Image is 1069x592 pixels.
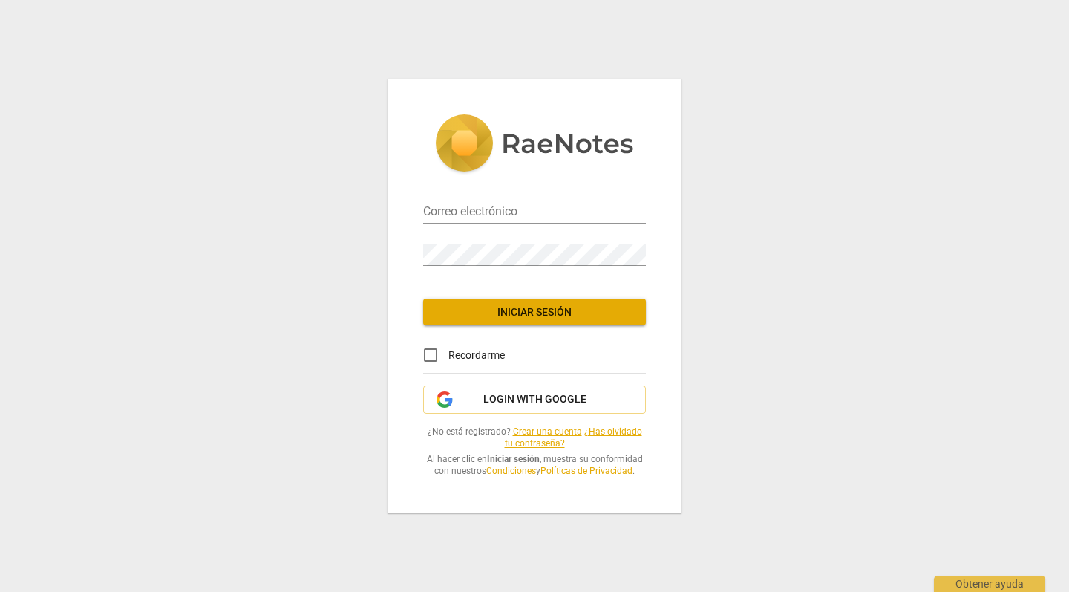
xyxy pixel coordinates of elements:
span: ¿No está registrado? | [423,426,646,450]
span: Iniciar sesión [435,305,634,320]
span: Login with Google [483,392,586,407]
span: Al hacer clic en , muestra su conformidad con nuestros y . [423,453,646,478]
div: Obtener ayuda [934,576,1045,592]
button: Login with Google [423,386,646,414]
b: Iniciar sesión [487,454,540,464]
img: 5ac2273c67554f335776073100b6d88f.svg [435,114,634,175]
a: ¿Has olvidado tu contraseña? [505,426,642,449]
span: Recordarme [448,348,505,363]
button: Iniciar sesión [423,299,646,325]
a: Crear una cuenta [513,426,582,437]
a: Condiciones [486,466,536,476]
a: Políticas de Privacidad [540,466,632,476]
